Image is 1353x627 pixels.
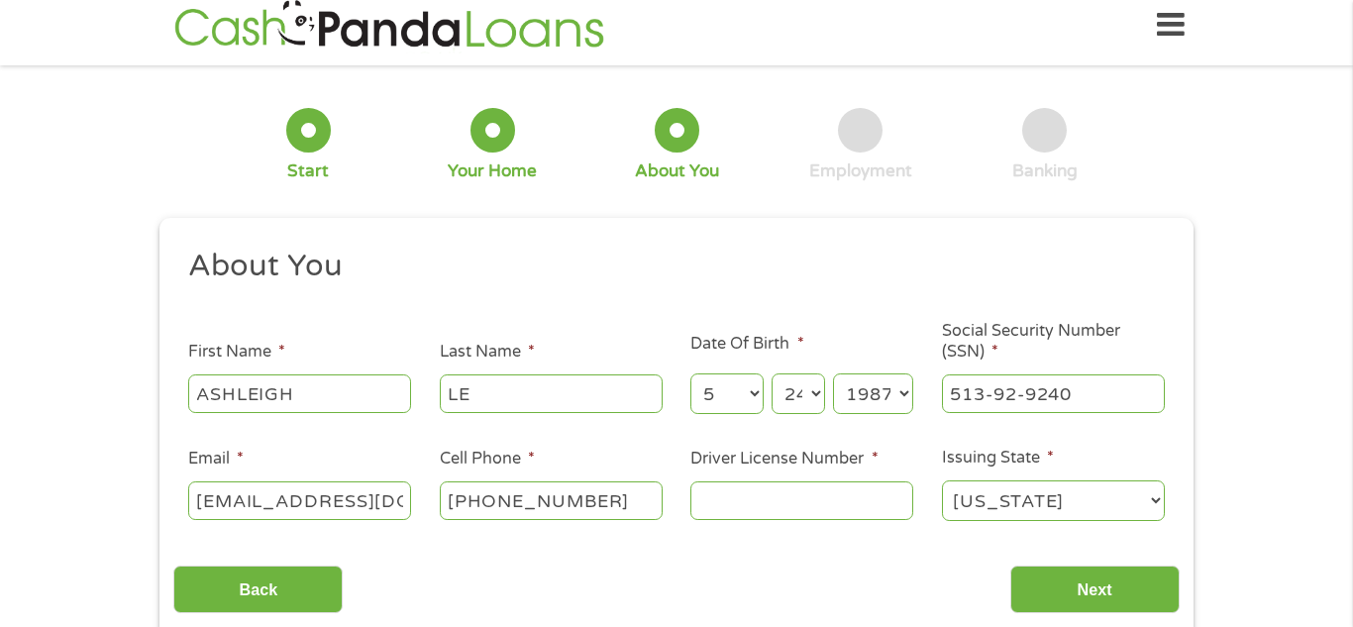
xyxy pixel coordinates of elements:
[287,160,329,182] div: Start
[188,342,285,363] label: First Name
[448,160,537,182] div: Your Home
[440,342,535,363] label: Last Name
[440,481,663,519] input: (541) 754-3010
[440,374,663,412] input: Smith
[942,448,1054,469] label: Issuing State
[690,449,878,470] label: Driver License Number
[942,321,1165,363] label: Social Security Number (SSN)
[809,160,912,182] div: Employment
[173,566,343,614] input: Back
[188,449,244,470] label: Email
[635,160,719,182] div: About You
[1012,160,1078,182] div: Banking
[690,334,803,355] label: Date Of Birth
[188,374,411,412] input: John
[188,481,411,519] input: john@gmail.com
[188,247,1151,286] h2: About You
[440,449,535,470] label: Cell Phone
[1010,566,1180,614] input: Next
[942,374,1165,412] input: 078-05-1120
